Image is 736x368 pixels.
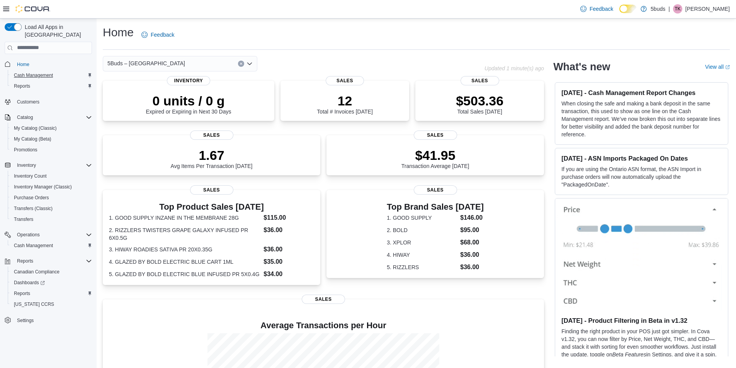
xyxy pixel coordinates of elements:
span: [US_STATE] CCRS [14,301,54,307]
a: Inventory Count [11,171,50,181]
a: Transfers [11,215,36,224]
span: Customers [14,97,92,107]
span: Purchase Orders [14,195,49,201]
span: TK [675,4,680,14]
span: Canadian Compliance [11,267,92,276]
button: Promotions [8,144,95,155]
button: Operations [2,229,95,240]
button: Clear input [238,61,244,67]
span: Sales [190,185,233,195]
div: Transaction Average [DATE] [401,148,469,169]
span: My Catalog (Beta) [14,136,51,142]
dd: $34.00 [263,270,314,279]
button: Reports [8,288,95,299]
dd: $36.00 [263,245,314,254]
span: Sales [414,185,457,195]
button: Canadian Compliance [8,266,95,277]
h3: Top Product Sales [DATE] [109,202,314,212]
a: Cash Management [11,71,56,80]
span: Inventory [14,161,92,170]
a: Inventory Manager (Classic) [11,182,75,192]
p: When closing the safe and making a bank deposit in the same transaction, this used to show as one... [561,100,722,138]
span: Customers [17,99,39,105]
p: $503.36 [456,93,503,109]
a: Purchase Orders [11,193,52,202]
dd: $36.00 [263,226,314,235]
span: Cash Management [11,71,92,80]
p: | [668,4,670,14]
span: Promotions [11,145,92,154]
button: Reports [14,256,36,266]
span: Catalog [17,114,33,120]
span: Dashboards [11,278,92,287]
dt: 1. GOOD SUPPLY [387,214,457,222]
a: Home [14,60,32,69]
span: Inventory Manager (Classic) [14,184,72,190]
button: Catalog [2,112,95,123]
h3: [DATE] - Product Filtering in Beta in v1.32 [561,317,722,324]
dd: $36.00 [460,250,484,259]
dt: 5. GLAZED BY BOLD ELECTRIC BLUE INFUSED PR 5X0.4G [109,270,260,278]
span: Washington CCRS [11,300,92,309]
a: Transfers (Classic) [11,204,56,213]
span: Feedback [590,5,613,13]
dt: 2. RIZZLERS TWISTERS GRAPE GALAXY INFUSED PR 6X0.5G [109,226,260,242]
a: My Catalog (Classic) [11,124,60,133]
button: Reports [2,256,95,266]
button: Inventory Count [8,171,95,181]
h3: Top Brand Sales [DATE] [387,202,484,212]
a: Dashboards [8,277,95,288]
span: Inventory [167,76,210,85]
div: Expired or Expiring in Next 30 Days [146,93,231,115]
p: 0 units / 0 g [146,93,231,109]
h3: [DATE] - Cash Management Report Changes [561,89,722,97]
button: Home [2,59,95,70]
dd: $35.00 [263,257,314,266]
span: Feedback [151,31,174,39]
dd: $146.00 [460,213,484,222]
span: Sales [190,131,233,140]
button: Customers [2,96,95,107]
a: Dashboards [11,278,48,287]
dd: $36.00 [460,263,484,272]
input: Dark Mode [619,5,637,13]
button: Inventory Manager (Classic) [8,181,95,192]
nav: Complex example [5,56,92,346]
button: Purchase Orders [8,192,95,203]
span: Inventory Count [11,171,92,181]
a: [US_STATE] CCRS [11,300,57,309]
span: Reports [11,289,92,298]
h1: Home [103,25,134,40]
span: Transfers [11,215,92,224]
a: Promotions [11,145,41,154]
dt: 4. HIWAY [387,251,457,259]
button: Transfers (Classic) [8,203,95,214]
a: Feedback [577,1,616,17]
p: 1.67 [171,148,253,163]
a: Settings [14,316,37,325]
h2: What's new [553,61,610,73]
svg: External link [725,65,730,70]
span: Promotions [14,147,37,153]
span: Load All Apps in [GEOGRAPHIC_DATA] [22,23,92,39]
span: Dashboards [14,280,45,286]
p: If you are using the Ontario ASN format, the ASN Import in purchase orders will now automatically... [561,165,722,188]
span: Sales [414,131,457,140]
a: Cash Management [11,241,56,250]
h4: Average Transactions per Hour [109,321,538,330]
a: Reports [11,289,33,298]
span: Sales [302,295,345,304]
span: Inventory Count [14,173,47,179]
em: Beta Features [612,351,646,358]
a: Feedback [138,27,177,42]
button: Open list of options [246,61,253,67]
p: 5buds [651,4,665,14]
span: Cash Management [11,241,92,250]
dt: 3. XPLOR [387,239,457,246]
a: View allExternal link [705,64,730,70]
p: 12 [317,93,372,109]
span: Settings [14,315,92,325]
span: Home [14,59,92,69]
button: Catalog [14,113,36,122]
